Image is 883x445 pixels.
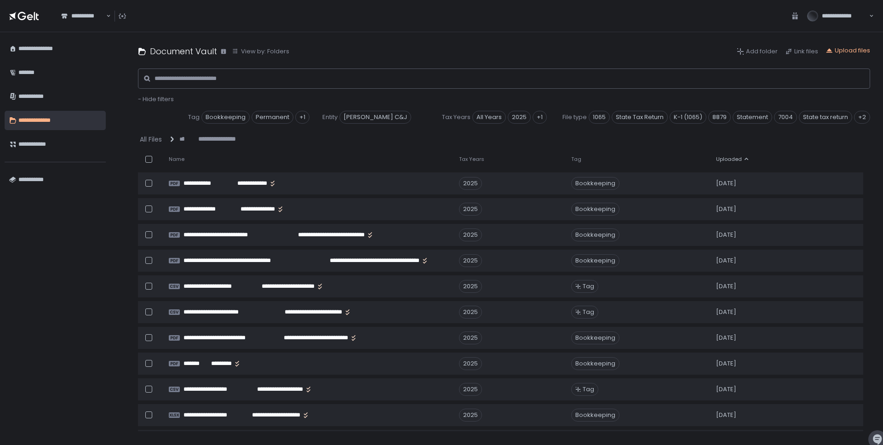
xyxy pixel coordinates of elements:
[612,111,668,124] span: State Tax Return
[562,113,587,121] span: File type
[442,113,470,121] span: Tax Years
[472,111,506,124] span: All Years
[583,282,594,291] span: Tag
[716,231,736,239] span: [DATE]
[571,254,619,267] span: Bookkeeping
[785,47,818,56] button: Link files
[716,308,736,316] span: [DATE]
[716,359,736,368] span: [DATE]
[571,228,619,241] span: Bookkeeping
[571,357,619,370] span: Bookkeeping
[716,334,736,342] span: [DATE]
[716,156,742,163] span: Uploaded
[716,205,736,213] span: [DATE]
[201,111,250,124] span: Bookkeeping
[571,203,619,216] span: Bookkeeping
[55,6,111,26] div: Search for option
[799,111,852,124] span: State tax return
[583,308,594,316] span: Tag
[150,45,217,57] h1: Document Vault
[737,47,778,56] button: Add folder
[508,111,531,124] span: 2025
[459,203,482,216] div: 2025
[571,409,619,422] span: Bookkeeping
[459,156,484,163] span: Tax Years
[169,156,184,163] span: Name
[716,282,736,291] span: [DATE]
[459,383,482,396] div: 2025
[322,113,338,121] span: Entity
[589,111,610,124] span: 1065
[533,111,547,124] div: +1
[716,385,736,394] span: [DATE]
[295,111,310,124] div: +1
[583,385,594,394] span: Tag
[232,47,289,56] button: View by: Folders
[459,228,482,241] div: 2025
[716,257,736,265] span: [DATE]
[733,111,772,124] span: Statement
[826,46,870,55] button: Upload files
[716,179,736,188] span: [DATE]
[854,111,870,124] div: +2
[571,156,581,163] span: Tag
[459,409,482,422] div: 2025
[339,111,411,124] span: [PERSON_NAME] C&J
[140,135,164,144] button: All Files
[670,111,706,124] span: K-1 (1065)
[459,306,482,319] div: 2025
[571,177,619,190] span: Bookkeeping
[708,111,731,124] span: 8879
[459,331,482,344] div: 2025
[188,113,200,121] span: Tag
[459,254,482,267] div: 2025
[252,111,293,124] span: Permanent
[571,331,619,344] span: Bookkeeping
[140,135,162,144] div: All Files
[774,111,797,124] span: 7004
[459,357,482,370] div: 2025
[459,280,482,293] div: 2025
[459,177,482,190] div: 2025
[716,411,736,419] span: [DATE]
[138,95,174,103] button: - Hide filters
